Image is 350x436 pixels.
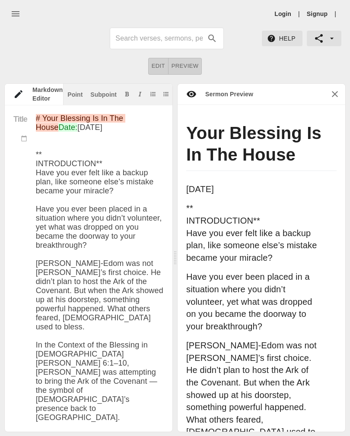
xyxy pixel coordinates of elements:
span: Help [269,33,296,44]
button: search [203,29,222,48]
button: Add ordered list [149,90,157,98]
a: Signup [307,9,328,18]
a: Login [274,9,291,18]
span: Preview [172,61,199,71]
div: Point [67,92,83,98]
p: Have you ever been placed in a situation where you didn’t volunteer, yet what was dropped on you ... [186,271,317,332]
button: Help [262,31,302,47]
button: Edit [148,58,169,75]
button: Preview [169,58,202,75]
p: ** INTRODUCTION** Have you ever felt like a backup plan, like someone else’s mistake became your ... [186,202,317,264]
input: Search sermons [115,32,203,45]
h1: Your Blessing Is In The House [186,122,337,171]
li: | [295,9,303,18]
div: Title [5,114,36,134]
div: Sermon Preview [197,90,253,98]
span: Edit [152,61,165,71]
li: | [331,9,340,18]
button: menu [5,3,26,24]
button: Add unordered list [162,90,170,98]
button: Subpoint [89,90,118,98]
div: Subpoint [90,92,117,98]
div: Markdown Editor [24,85,63,103]
button: Add italic text [136,90,144,98]
p: [DATE] [186,183,317,196]
button: Insert point [66,90,84,98]
button: Add bold text [123,90,131,98]
div: text alignment [148,58,202,75]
